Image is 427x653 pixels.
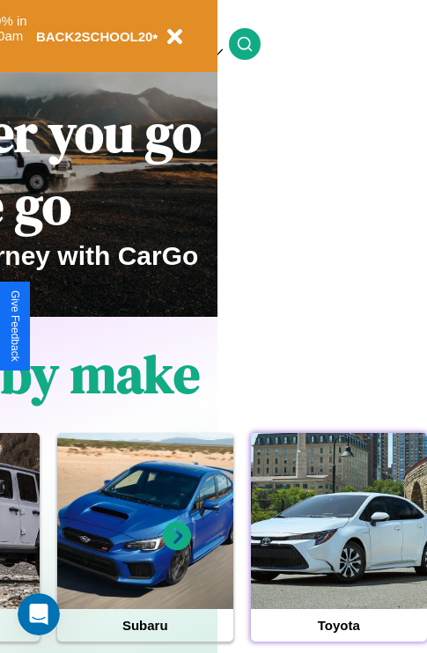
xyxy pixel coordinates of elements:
iframe: Intercom live chat [18,593,60,635]
b: BACK2SCHOOL20 [36,29,153,44]
div: Give Feedback [9,290,21,362]
h4: Toyota [251,609,427,642]
h4: Subaru [57,609,233,642]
